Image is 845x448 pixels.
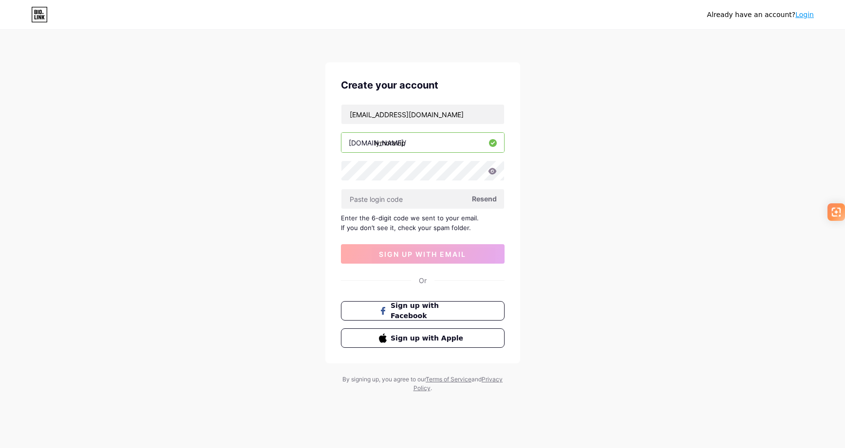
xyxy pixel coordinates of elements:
[341,328,505,348] button: Sign up with Apple
[341,78,505,92] div: Create your account
[341,301,505,321] button: Sign up with Facebook
[341,244,505,264] button: sign up with email
[341,105,504,124] input: Email
[472,194,497,204] span: Resend
[795,11,814,18] a: Login
[341,213,505,233] div: Enter the 6-digit code we sent to your email. If you don’t see it, check your spam folder.
[341,133,504,152] input: username
[426,376,471,383] a: Terms of Service
[391,333,466,343] span: Sign up with Apple
[419,275,427,286] div: Or
[379,250,466,258] span: sign up with email
[349,138,406,148] div: [DOMAIN_NAME]/
[341,189,504,209] input: Paste login code
[391,301,466,321] span: Sign up with Facebook
[340,375,506,393] div: By signing up, you agree to our and .
[707,10,814,20] div: Already have an account?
